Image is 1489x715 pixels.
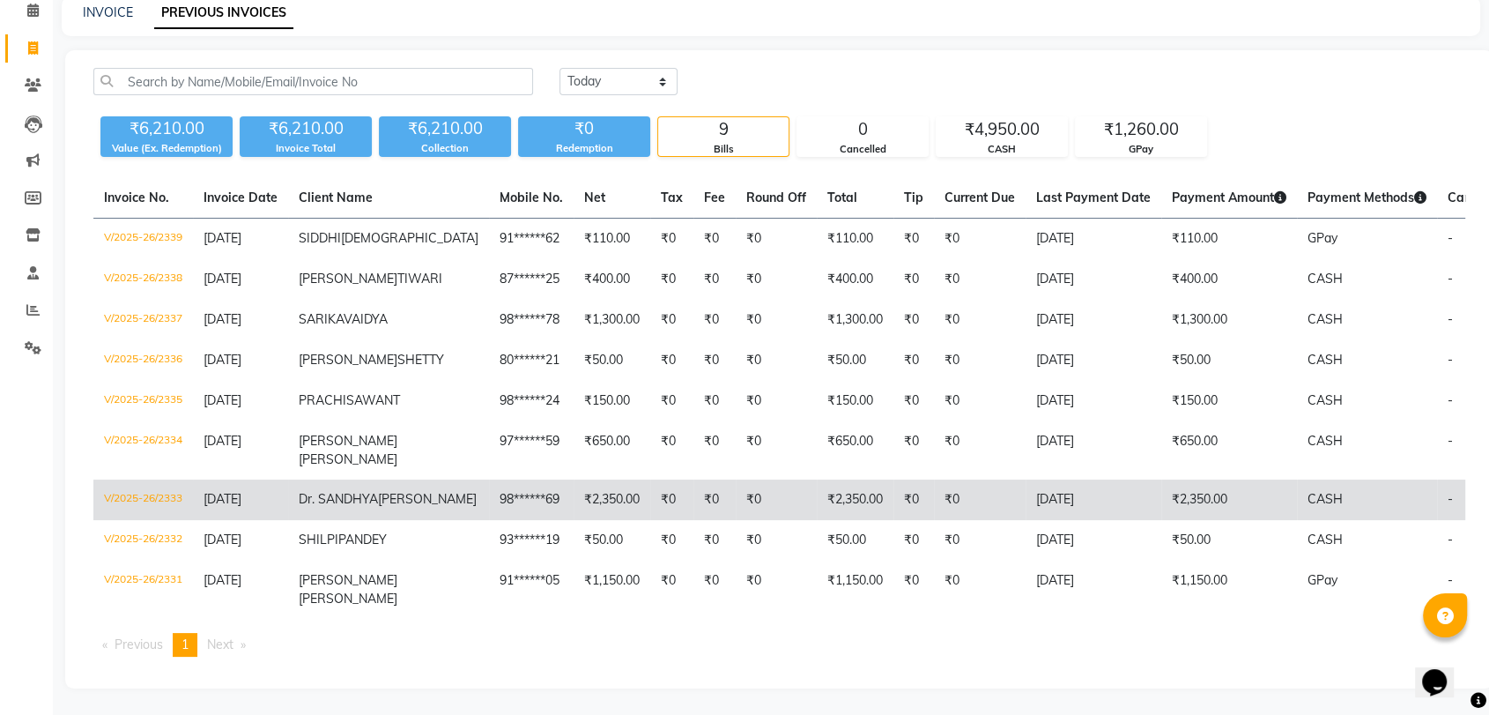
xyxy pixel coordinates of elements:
[1026,480,1161,520] td: [DATE]
[1448,532,1453,547] span: -
[650,381,693,421] td: ₹0
[93,561,193,619] td: V/2025-26/2331
[299,230,341,246] span: SIDDHI
[1308,572,1337,588] span: GPay
[204,532,241,547] span: [DATE]
[1026,219,1161,260] td: [DATE]
[500,190,563,205] span: Mobile No.
[1026,300,1161,340] td: [DATE]
[693,520,736,561] td: ₹0
[817,219,893,260] td: ₹110.00
[934,300,1026,340] td: ₹0
[1076,142,1206,157] div: GPay
[658,142,789,157] div: Bills
[650,340,693,381] td: ₹0
[650,421,693,480] td: ₹0
[299,451,397,467] span: [PERSON_NAME]
[934,480,1026,520] td: ₹0
[937,117,1067,142] div: ₹4,950.00
[1026,561,1161,619] td: [DATE]
[827,190,857,205] span: Total
[1172,190,1286,205] span: Payment Amount
[650,300,693,340] td: ₹0
[518,116,650,141] div: ₹0
[797,142,928,157] div: Cancelled
[1036,190,1151,205] span: Last Payment Date
[797,117,928,142] div: 0
[1448,491,1453,507] span: -
[584,190,605,205] span: Net
[574,219,650,260] td: ₹110.00
[693,561,736,619] td: ₹0
[893,259,934,300] td: ₹0
[1448,271,1453,287] span: -
[574,520,650,561] td: ₹50.00
[378,491,477,507] span: [PERSON_NAME]
[93,381,193,421] td: V/2025-26/2335
[518,141,650,156] div: Redemption
[650,259,693,300] td: ₹0
[937,142,1067,157] div: CASH
[93,633,1465,657] nav: Pagination
[1448,392,1453,408] span: -
[650,561,693,619] td: ₹0
[204,491,241,507] span: [DATE]
[693,381,736,421] td: ₹0
[1308,190,1426,205] span: Payment Methods
[817,421,893,480] td: ₹650.00
[736,561,817,619] td: ₹0
[1448,352,1453,368] span: -
[817,340,893,381] td: ₹50.00
[817,300,893,340] td: ₹1,300.00
[736,421,817,480] td: ₹0
[299,491,378,507] span: Dr. SANDHYA
[574,340,650,381] td: ₹50.00
[1026,259,1161,300] td: [DATE]
[204,230,241,246] span: [DATE]
[100,116,233,141] div: ₹6,210.00
[817,480,893,520] td: ₹2,350.00
[93,300,193,340] td: V/2025-26/2337
[934,381,1026,421] td: ₹0
[1026,340,1161,381] td: [DATE]
[1448,230,1453,246] span: -
[736,381,817,421] td: ₹0
[650,480,693,520] td: ₹0
[934,340,1026,381] td: ₹0
[115,637,163,652] span: Previous
[1161,340,1297,381] td: ₹50.00
[693,340,736,381] td: ₹0
[893,520,934,561] td: ₹0
[736,300,817,340] td: ₹0
[904,190,923,205] span: Tip
[574,381,650,421] td: ₹150.00
[934,421,1026,480] td: ₹0
[1448,311,1453,327] span: -
[736,340,817,381] td: ₹0
[817,561,893,619] td: ₹1,150.00
[1161,300,1297,340] td: ₹1,300.00
[204,433,241,449] span: [DATE]
[574,561,650,619] td: ₹1,150.00
[1161,219,1297,260] td: ₹110.00
[104,190,169,205] span: Invoice No.
[181,637,189,652] span: 1
[240,141,372,156] div: Invoice Total
[379,116,511,141] div: ₹6,210.00
[893,300,934,340] td: ₹0
[83,4,133,20] a: INVOICE
[736,219,817,260] td: ₹0
[93,219,193,260] td: V/2025-26/2339
[1026,421,1161,480] td: [DATE]
[693,259,736,300] td: ₹0
[1308,491,1343,507] span: CASH
[204,352,241,368] span: [DATE]
[1308,271,1343,287] span: CASH
[1161,520,1297,561] td: ₹50.00
[93,68,533,95] input: Search by Name/Mobile/Email/Invoice No
[658,117,789,142] div: 9
[693,421,736,480] td: ₹0
[893,561,934,619] td: ₹0
[1161,480,1297,520] td: ₹2,350.00
[893,381,934,421] td: ₹0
